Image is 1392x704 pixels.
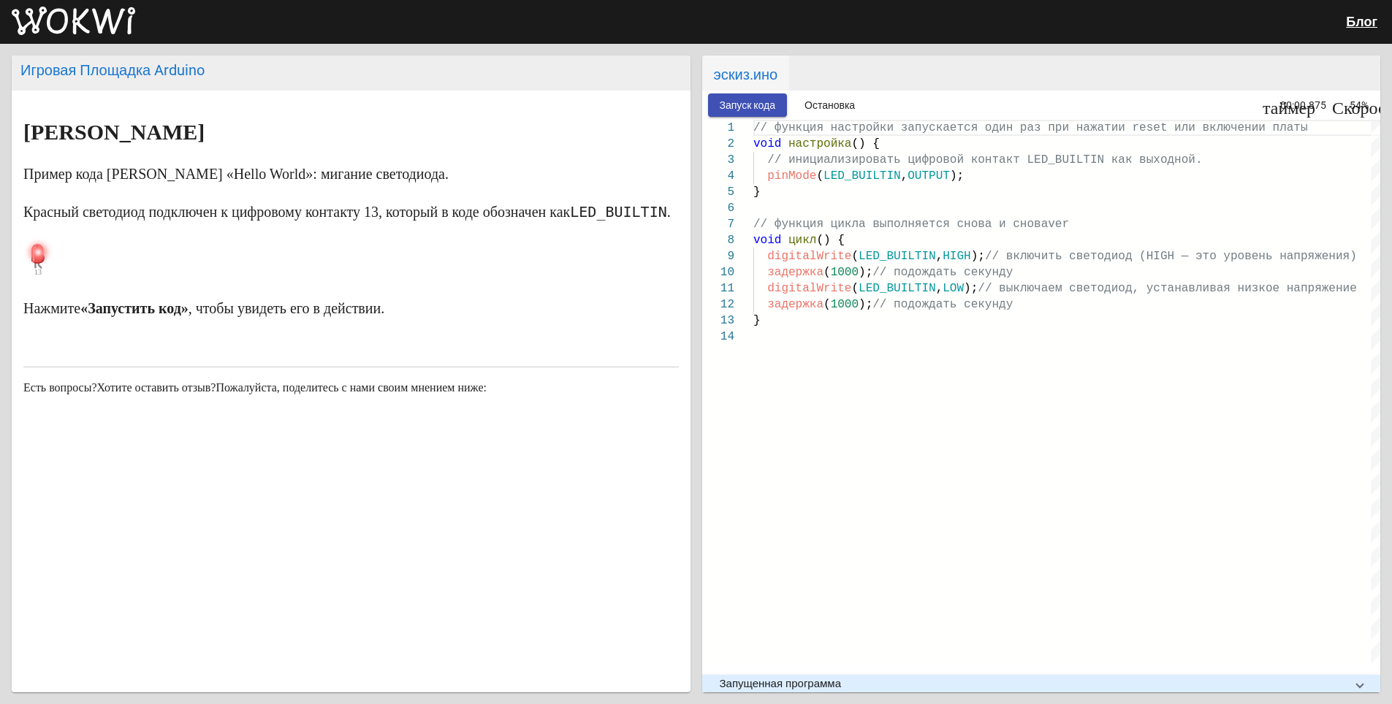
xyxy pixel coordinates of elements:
ya-tr-span: // функция настройки запускается один раз при нажатии res [753,121,1153,134]
div: 8 [702,232,734,248]
div: 4 [702,168,734,184]
ya-tr-span: , [900,169,908,183]
span: } [753,314,761,327]
ya-tr-span: эскиз.ино [714,66,778,83]
ya-tr-span: Красный светодиод подключен к цифровому контакту 13, который в коде обозначен как [23,204,570,220]
ya-tr-span: ( [816,169,824,183]
ya-tr-span: ); [859,266,872,279]
div: 7 [702,216,734,232]
mat-expansion-panel-header: Запущенная программа [702,675,1381,692]
span: // подождать секунду [872,298,1013,311]
ya-tr-span: ( [851,282,859,295]
span: задержка [767,298,824,311]
ya-tr-span: LED_BUILTIN [824,169,901,183]
ya-tr-span: () { [816,234,844,247]
ya-tr-span: Пример кода [PERSON_NAME] «Hello World»: мигание светодиода. [23,166,449,182]
code: LED_BUILTIN [570,203,666,221]
ya-tr-span: // инициализировать цифровой контакт LED_BUILTIN как выходной [767,153,1195,167]
ya-tr-span: Хотите оставить отзыв? [97,381,216,394]
ya-tr-span: LED_BUILTIN [859,250,936,263]
ya-tr-span: ver [1048,218,1069,231]
ya-tr-span: , [935,250,943,263]
ya-tr-span: задержка [767,266,824,279]
span: ); [859,298,872,311]
div: 9 [702,248,734,264]
div: 13 [702,313,734,329]
ya-tr-span: digitalWrite [767,250,851,263]
ya-tr-span: . [1195,153,1202,167]
div: 10 [702,264,734,280]
ya-tr-span: ); [949,169,963,183]
ya-tr-span: digitalWrite [767,282,851,295]
span: ( [824,298,831,311]
ya-tr-span: «Запустить код» [80,300,189,316]
ya-tr-span: // выключаем светодиод, устанавливая низкое напряжение [978,282,1356,295]
ya-tr-span: цикл [788,234,816,247]
ya-tr-span: ( [851,250,859,263]
ya-tr-span: таймер [1263,96,1315,114]
ya-tr-span: LOW [943,282,964,295]
ya-tr-span: ); [964,282,978,295]
ya-tr-span: Пожалуйста, поделитесь с нами своим мнением ниже: [216,381,487,394]
textarea: Содержимое редактора. Нажмите Alt+F1, чтобы открыть настройки специальных возможностей. [753,120,754,120]
div: 11 [702,280,734,296]
ya-tr-span: // функция цикла выполняется снова и снова [753,218,1048,231]
ya-tr-span: настройка [788,137,851,150]
ya-tr-span: . [667,204,671,220]
a: Блог [1346,14,1377,29]
div: 6 [702,200,734,216]
div: 14 [702,329,734,345]
ya-tr-span: , [935,282,943,295]
ya-tr-span: LED_BUILTIN [859,282,936,295]
ya-tr-span: ); [970,250,984,263]
ya-tr-span: Запущенная программа [720,677,842,690]
ya-tr-span: // подождать секунду [872,266,1013,279]
ya-tr-span: et или включении платы [1153,121,1307,134]
div: 3 [702,152,734,168]
span: 1000 [830,298,858,311]
ya-tr-span: () { [851,137,879,150]
ya-tr-span: 1000 [830,266,858,279]
ya-tr-span: [PERSON_NAME] [23,120,205,144]
span: 54% [1350,100,1380,110]
ya-tr-span: // включить светодиод (HIGH — это уровень напряжения) [984,250,1356,263]
ya-tr-span: Остановка [805,100,855,112]
ya-tr-span: Нажмите [23,300,80,316]
button: Остановка [793,93,867,116]
ya-tr-span: HIGH [943,250,970,263]
ya-tr-span: Есть вопросы? [23,381,97,394]
button: Запуск кода [708,93,788,116]
div: 2 [702,136,734,152]
div: 1 [702,120,734,136]
ya-tr-span: pinMode [767,169,816,183]
div: 5 [702,184,734,200]
ya-tr-span: void [753,234,781,247]
span: 00:00.875 [1280,99,1326,111]
ya-tr-span: Запуск кода [720,100,776,112]
img: Вокви [12,7,135,36]
div: 12 [702,296,734,313]
ya-tr-span: ( [824,266,831,279]
ya-tr-span: Игровая Площадка Arduino [20,61,205,79]
ya-tr-span: void [753,137,781,150]
ya-tr-span: , чтобы увидеть его в действии. [189,300,384,316]
span: } [753,185,761,199]
ya-tr-span: OUTPUT [908,169,950,183]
